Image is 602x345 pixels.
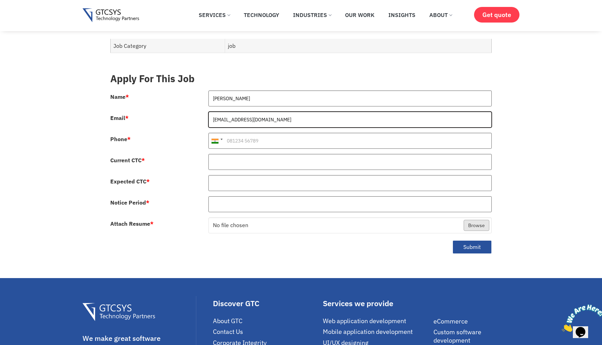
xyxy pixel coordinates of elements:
div: Discover GTC [213,300,319,307]
iframe: chat widget [559,302,602,335]
label: Phone [110,136,131,142]
div: India (भारत): +91 [209,133,225,148]
label: Name [110,94,129,100]
a: Contact Us [213,328,319,336]
a: eCommerce [433,317,519,325]
a: About [424,7,457,23]
button: Submit [453,240,492,254]
input: 081234 56789 [208,133,492,149]
label: Notice Period [110,200,149,205]
label: Expected CTC [110,179,150,184]
a: Our Work [340,7,380,23]
a: About GTC [213,317,319,325]
label: Current CTC [110,157,145,163]
a: Web application development [323,317,430,325]
td: Job Category [111,39,225,53]
span: Get quote [482,11,511,18]
span: About GTC [213,317,242,325]
td: job [225,39,491,53]
a: Industries [288,7,336,23]
span: eCommerce [433,317,468,325]
a: Services [193,7,235,23]
h3: Job Features [110,21,492,33]
h3: Apply For This Job [110,73,492,85]
a: Custom software development [433,328,519,344]
span: Contact Us [213,328,243,336]
span: Web application development [323,317,406,325]
a: Technology [239,7,284,23]
a: Insights [383,7,421,23]
img: Gtcsys logo [83,8,139,23]
img: Chat attention grabber [3,3,46,30]
span: Mobile application development [323,328,413,336]
img: Gtcsys Footer Logo [83,303,155,321]
div: Services we provide [323,300,430,307]
label: Email [110,115,129,121]
a: Get quote [474,7,519,23]
a: Mobile application development [323,328,430,336]
label: Attach Resume [110,221,154,226]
